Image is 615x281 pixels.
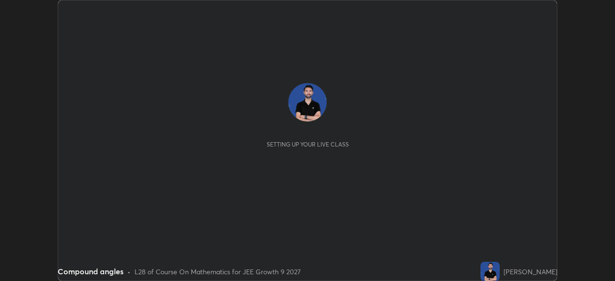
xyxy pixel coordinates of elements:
div: L28 of Course On Mathematics for JEE Growth 9 2027 [135,267,301,277]
img: e37b414ff14749a2bd1858ade6644e15.jpg [480,262,500,281]
div: [PERSON_NAME] [504,267,557,277]
div: Compound angles [58,266,123,277]
div: • [127,267,131,277]
img: e37b414ff14749a2bd1858ade6644e15.jpg [288,83,327,122]
div: Setting up your live class [267,141,349,148]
